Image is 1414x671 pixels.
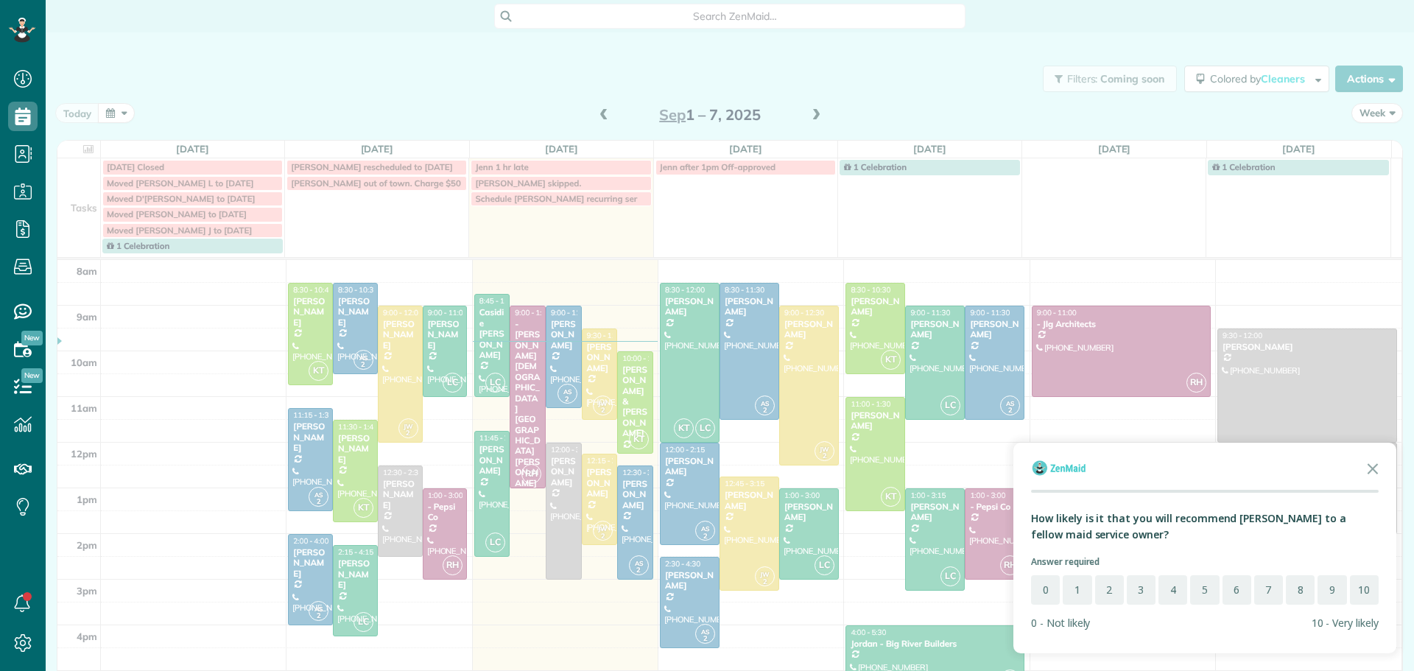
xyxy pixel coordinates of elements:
button: 4 [1158,575,1187,605]
button: 0 [1031,575,1060,605]
button: 9 [1318,575,1346,605]
button: 1 [1063,575,1091,605]
button: 2 [1095,575,1124,605]
div: How likely is it that you will recommend [PERSON_NAME] to a fellow maid service owner? [1031,510,1379,543]
p: Answer required [1031,555,1379,569]
img: Company logo [1031,459,1087,477]
button: 5 [1190,575,1219,605]
button: 8 [1286,575,1315,605]
button: 6 [1223,575,1251,605]
div: 10 - Very likely [1312,616,1379,630]
div: Survey [1013,443,1396,653]
button: 7 [1254,575,1283,605]
div: 0 - Not likely [1031,616,1090,630]
button: 3 [1127,575,1156,605]
span: New [21,331,43,345]
button: Close the survey [1358,453,1387,482]
button: 10 [1350,575,1379,605]
span: New [21,368,43,383]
